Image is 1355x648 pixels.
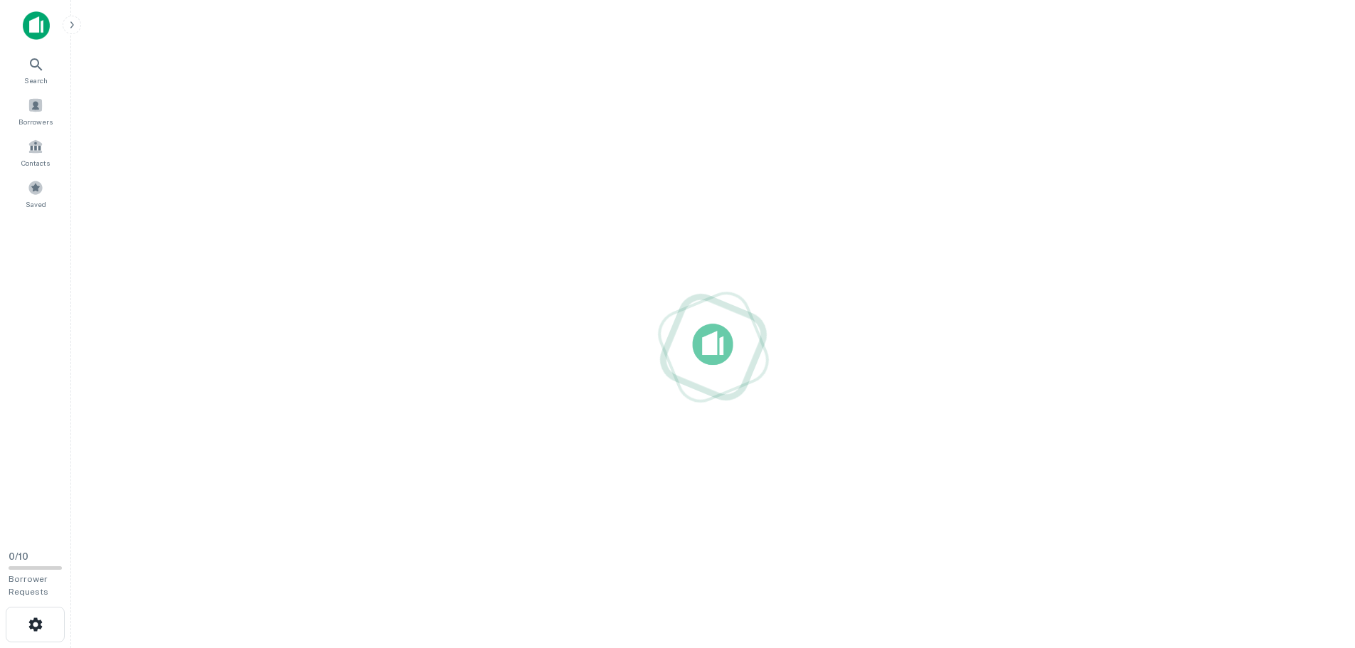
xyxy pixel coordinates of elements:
[1284,534,1355,602] iframe: Chat Widget
[26,198,46,210] span: Saved
[24,75,48,86] span: Search
[4,133,67,171] a: Contacts
[4,92,67,130] a: Borrowers
[9,574,48,597] span: Borrower Requests
[18,116,53,127] span: Borrowers
[4,174,67,213] a: Saved
[23,11,50,40] img: capitalize-icon.png
[21,157,50,169] span: Contacts
[4,51,67,89] a: Search
[9,551,28,562] span: 0 / 10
